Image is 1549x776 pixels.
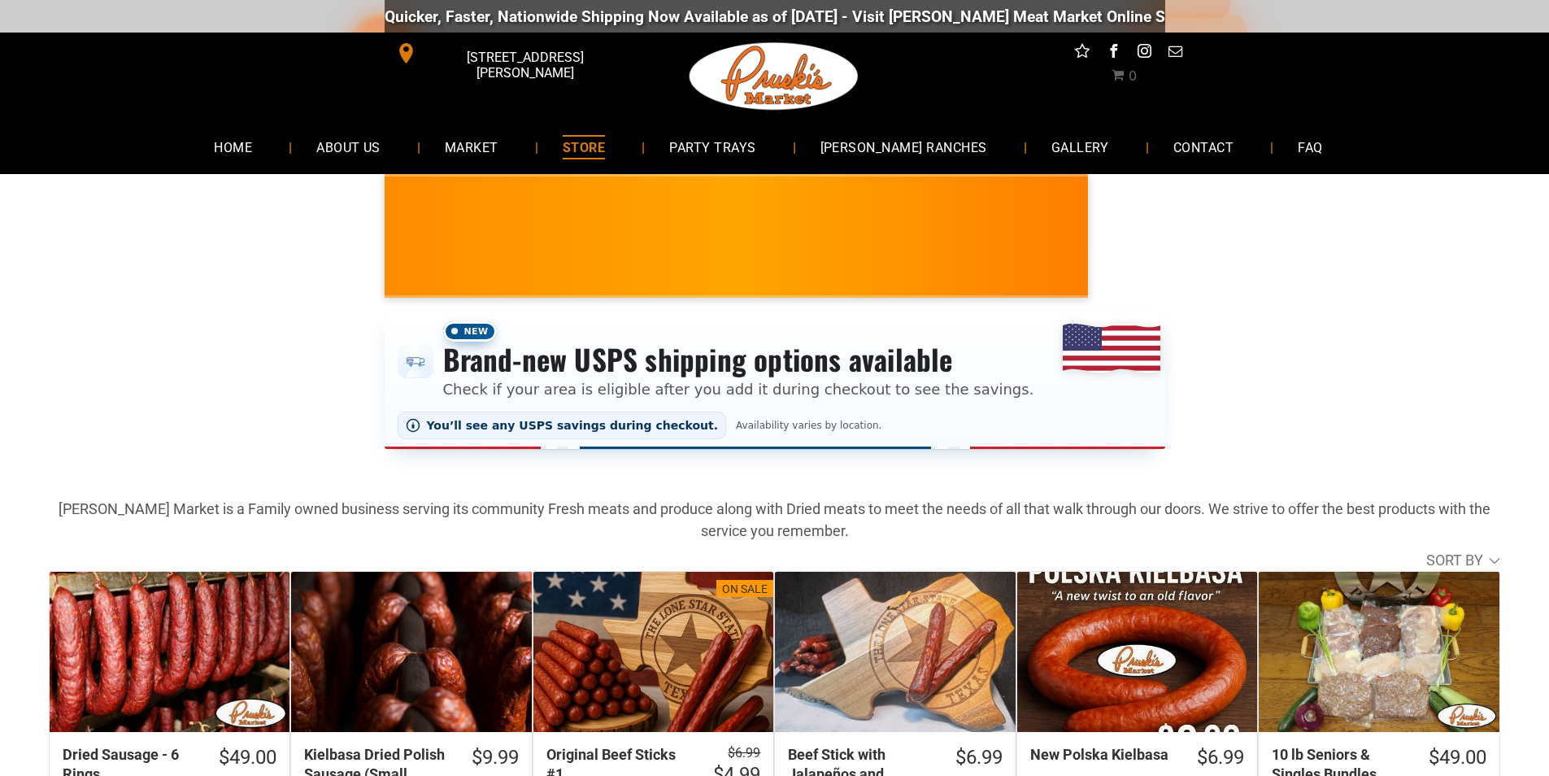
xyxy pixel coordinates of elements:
a: instagram [1133,41,1155,66]
h3: Brand-new USPS shipping options available [443,342,1034,377]
a: [STREET_ADDRESS][PERSON_NAME] [385,41,633,66]
div: $49.00 [1429,745,1486,770]
a: [PERSON_NAME] RANCHES [796,125,1012,168]
span: [PERSON_NAME] MARKET [1051,247,1370,273]
a: Social network [1072,41,1093,66]
a: ABOUT US [292,125,405,168]
span: [STREET_ADDRESS][PERSON_NAME] [420,41,629,89]
s: $6.99 [728,745,760,761]
div: $6.99 [1197,745,1244,770]
a: New Polska Kielbasa [1017,572,1257,732]
p: Check if your area is eligible after you add it during checkout to see the savings. [443,378,1034,400]
div: $6.99 [955,745,1003,770]
div: Shipping options announcement [385,311,1165,449]
a: 10 lb Seniors &amp; Singles Bundles [1259,572,1499,732]
a: Beef Stick with Jalapeños and Cheese [775,572,1015,732]
img: Pruski-s+Market+HQ+Logo2-1920w.png [686,33,862,120]
div: $49.00 [219,745,276,770]
a: On SaleOriginal Beef Sticks #1 [533,572,773,732]
a: facebook [1103,41,1124,66]
div: New Polska Kielbasa [1030,745,1176,764]
a: Kielbasa Dried Polish Sausage (Small Batch) [291,572,531,732]
span: New [443,321,497,342]
a: MARKET [420,125,523,168]
span: 0 [1129,68,1137,84]
div: $9.99 [472,745,519,770]
span: You’ll see any USPS savings during checkout. [427,419,719,432]
div: On Sale [722,582,768,598]
a: GALLERY [1027,125,1133,168]
a: Dried Sausage - 6 Rings [50,572,289,732]
a: email [1164,41,1186,66]
div: Quicker, Faster, Nationwide Shipping Now Available as of [DATE] - Visit [PERSON_NAME] Meat Market... [357,7,1342,26]
strong: [PERSON_NAME] Market is a Family owned business serving its community Fresh meats and produce alo... [59,500,1490,539]
a: FAQ [1273,125,1347,168]
a: STORE [538,125,629,168]
a: HOME [189,125,276,168]
a: CONTACT [1149,125,1258,168]
a: $6.99New Polska Kielbasa [1017,745,1257,770]
span: Availability varies by location. [733,420,885,431]
a: PARTY TRAYS [645,125,780,168]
